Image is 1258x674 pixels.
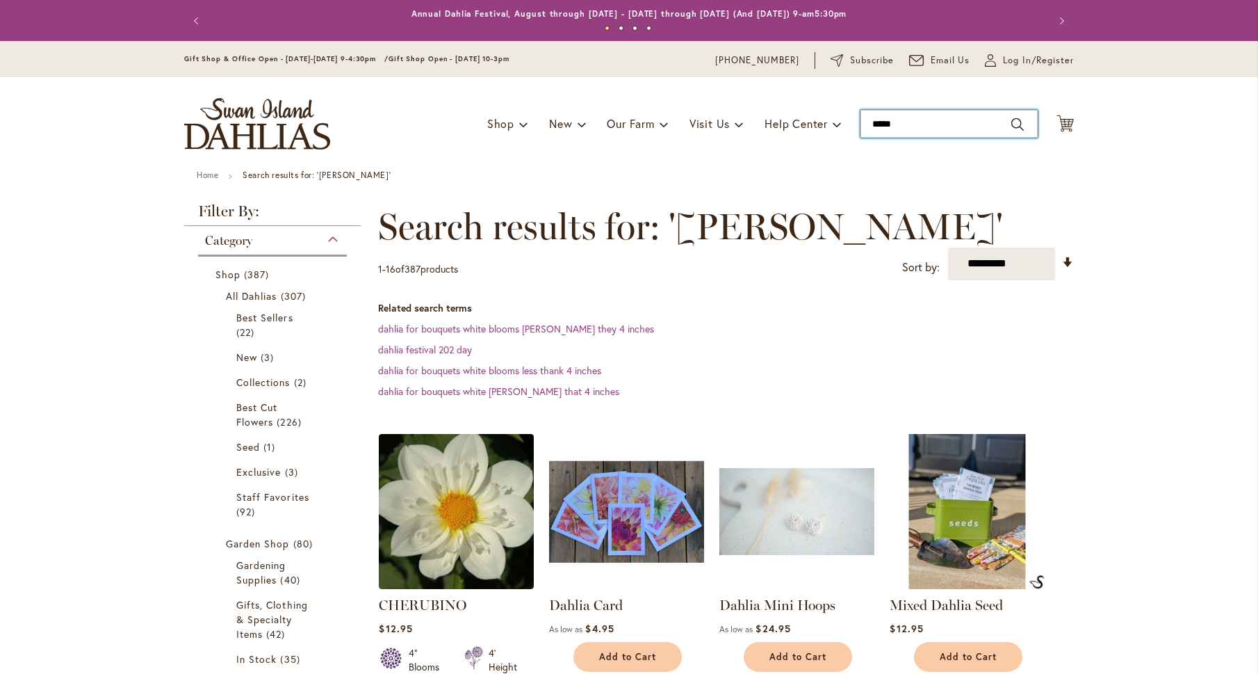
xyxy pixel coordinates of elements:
img: Group shot of Dahlia Cards [549,434,704,589]
a: Best Sellers [236,310,312,339]
span: 40 [280,572,303,587]
span: $12.95 [379,622,412,635]
button: Add to Cart [914,642,1022,672]
span: 2 [294,375,310,390]
span: Best Sellers [236,311,293,324]
span: 16 [386,262,395,275]
button: Next [1046,7,1074,35]
span: 35 [280,652,303,666]
div: 4' Height [489,646,517,674]
a: Garden Shop [226,536,322,551]
span: Log In/Register [1003,54,1074,67]
a: dahlia for bouquets white [PERSON_NAME] that 4 inches [378,385,619,398]
span: 226 [277,415,304,429]
span: Collections [236,376,291,389]
a: In Stock [236,652,312,666]
span: Exclusive [236,465,281,479]
span: Seed [236,440,260,454]
span: All Dahlias [226,289,277,303]
a: Log In/Register [985,54,1074,67]
a: store logo [184,98,330,150]
span: Gifts, Clothing & Specialty Items [236,598,308,641]
button: 3 of 4 [632,26,637,31]
img: Mixed Dahlia Seed [890,434,1045,589]
a: Home [197,170,218,180]
a: Best Cut Flowers [236,400,312,429]
span: Our Farm [607,116,654,131]
span: Search results for: '[PERSON_NAME]' [378,206,1003,248]
a: dahlia for bouquets white blooms less thank 4 inches [378,364,601,377]
span: 42 [266,627,288,641]
button: Search [1011,113,1024,136]
span: New [236,351,257,364]
span: Staff Favorites [236,490,309,504]
a: [PHONE_NUMBER] [715,54,799,67]
span: Add to Cart [599,651,656,663]
span: 307 [281,289,309,303]
span: Shop [215,268,240,281]
button: 1 of 4 [605,26,610,31]
a: Mixed Dahlia Seed Mixed Dahlia Seed [890,579,1045,592]
a: Staff Favorites [236,490,312,519]
span: Email Us [931,54,970,67]
span: As low as [719,624,753,634]
span: 1 [263,440,279,454]
span: 387 [244,267,272,282]
span: Visit Us [689,116,730,131]
span: Gift Shop & Office Open - [DATE]-[DATE] 9-4:30pm / [184,54,389,63]
span: Best Cut Flowers [236,401,277,428]
span: Add to Cart [769,651,826,663]
a: Shop [215,267,333,282]
dt: Related search terms [378,301,1074,315]
a: Dahlia Mini Hoops [719,597,835,613]
a: Mixed Dahlia Seed [890,597,1003,613]
a: CHERUBINO [379,597,466,613]
img: CHERUBINO [379,434,534,589]
span: As low as [549,624,582,634]
strong: Filter By: [184,204,361,226]
a: Group shot of Dahlia Cards [549,579,704,592]
span: Subscribe [850,54,894,67]
a: Collections [236,375,312,390]
img: Mixed Dahlia Seed [1029,575,1045,589]
span: Help Center [765,116,828,131]
a: Seed [236,440,312,454]
span: 3 [261,350,277,364]
span: 22 [236,325,258,339]
div: 4" Blooms [409,646,448,674]
a: Annual Dahlia Festival, August through [DATE] - [DATE] through [DATE] (And [DATE]) 9-am5:30pm [411,8,847,19]
span: 80 [293,536,316,551]
label: Sort by: [902,255,940,280]
a: CHERUBINO [379,579,534,592]
span: $12.95 [890,622,923,635]
a: Subscribe [831,54,894,67]
button: 4 of 4 [646,26,651,31]
button: 2 of 4 [619,26,623,31]
a: Dahlia Card [549,597,623,613]
span: 387 [405,262,420,275]
button: Add to Cart [744,642,852,672]
strong: Search results for: '[PERSON_NAME]' [243,170,391,180]
span: Garden Shop [226,537,290,550]
span: 1 [378,262,382,275]
span: $4.95 [585,622,614,635]
a: Gifts, Clothing &amp; Specialty Items [236,597,312,641]
span: 3 [285,465,302,479]
span: $24.95 [755,622,790,635]
p: - of products [378,258,458,280]
img: Dahlia Mini Hoops [719,434,874,589]
a: Exclusive [236,465,312,479]
iframe: Launch Accessibility Center [10,625,49,664]
span: New [549,116,572,131]
span: Gift Shop Open - [DATE] 10-3pm [389,54,509,63]
button: Previous [184,7,212,35]
span: Gardening Supplies [236,559,286,586]
a: Dahlia Mini Hoops [719,579,874,592]
a: dahlia for bouquets white blooms [PERSON_NAME] they 4 inches [378,322,654,335]
a: All Dahlias [226,289,322,303]
span: Add to Cart [940,651,997,663]
a: Gardening Supplies [236,558,312,587]
a: New [236,350,312,364]
button: Add to Cart [573,642,682,672]
span: Category [205,233,252,248]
